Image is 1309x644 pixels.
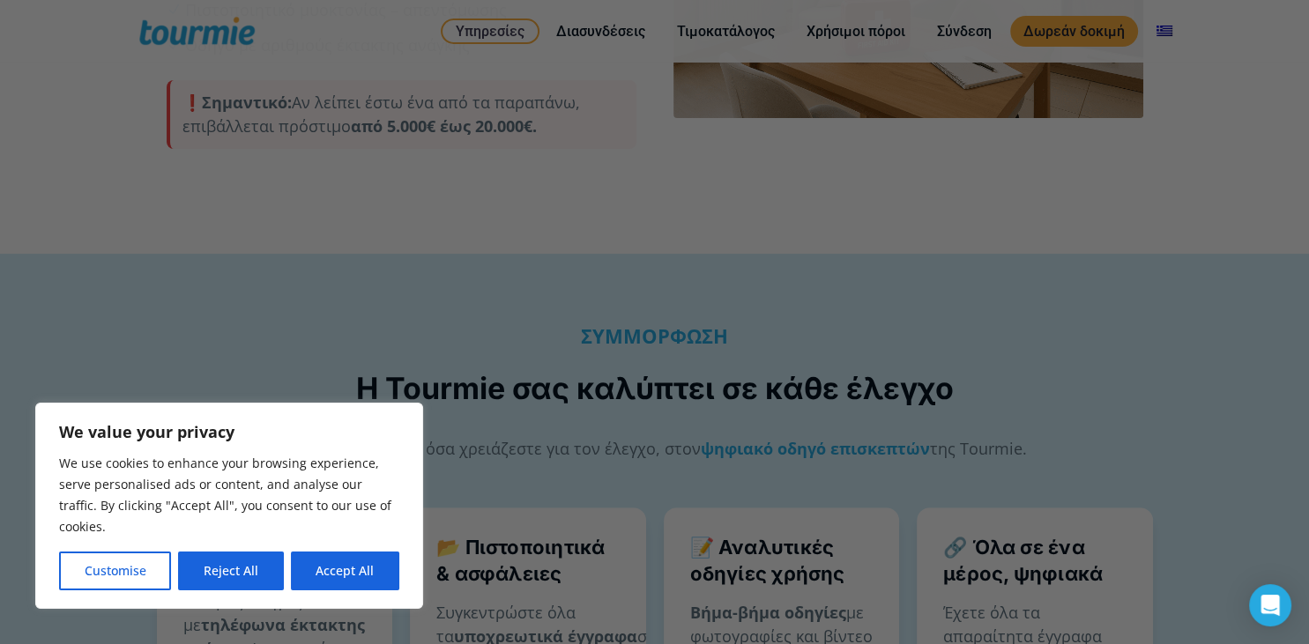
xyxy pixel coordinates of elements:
button: Accept All [291,551,399,590]
iframe: Popup CTA [309,154,1000,490]
div: Open Intercom Messenger [1249,584,1291,626]
p: We value your privacy [59,421,399,442]
button: Reject All [178,551,283,590]
p: We use cookies to enhance your browsing experience, serve personalised ads or content, and analys... [59,453,399,537]
button: Customise [59,551,171,590]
